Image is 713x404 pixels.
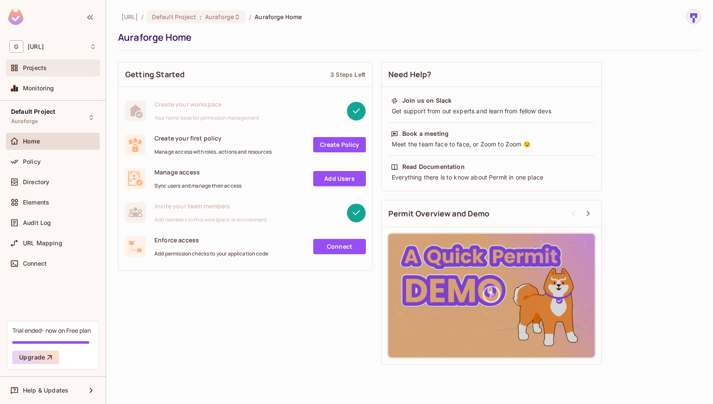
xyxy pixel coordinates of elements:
[154,134,272,142] span: Create your first policy
[152,13,196,21] span: Default Project
[402,163,465,171] div: Read Documentation
[23,219,51,226] span: Audit Log
[12,326,91,334] div: Trial ended- now on Free plan
[388,69,432,80] span: Need Help?
[199,14,202,20] span: :
[9,40,23,53] span: G
[23,199,49,206] span: Elements
[118,31,697,44] div: Auraforge Home
[23,260,47,267] span: Connect
[12,351,59,364] button: Upgrade
[255,13,302,21] span: Auraforge Home
[313,239,366,254] a: Connect
[23,85,54,92] span: Monitoring
[391,140,592,149] div: Meet the team face to face, or Zoom to Zoom 😉
[313,171,366,186] a: Add Users
[28,43,44,50] span: Workspace: genworx.ai
[391,173,592,182] div: Everything there is to know about Permit in one place
[23,138,40,145] span: Home
[141,13,143,21] li: /
[391,107,592,115] div: Get support from out experts and learn from fellow devs
[154,168,241,176] span: Manage access
[154,100,259,108] span: Create your workspace
[23,158,41,165] span: Policy
[23,65,47,71] span: Projects
[23,387,68,394] span: Help & Updates
[402,96,452,105] div: Join us on Slack
[205,13,234,21] span: Auraforge
[23,179,49,185] span: Directory
[313,137,366,152] a: Create Policy
[154,115,259,121] span: Your home base for permission management
[154,202,267,210] span: Invite your team members
[388,208,490,219] span: Permit Overview and Demo
[125,69,185,80] span: Getting Started
[11,108,55,115] span: Default Project
[687,10,701,24] img: sharmila@genworx.ai
[154,149,272,155] span: Manage access with roles, actions and resources
[8,9,23,25] img: SReyMgAAAABJRU5ErkJggg==
[330,70,365,79] div: 3 Steps Left
[154,236,268,244] span: Enforce access
[154,216,267,223] span: Add members to this workspace or environment
[154,250,268,257] span: Add permission checks to your application code
[154,182,241,189] span: Sync users and manage their access
[121,13,138,21] span: the active workspace
[23,240,62,247] span: URL Mapping
[402,129,449,138] div: Book a meeting
[11,118,38,125] span: Auraforge
[249,13,251,21] li: /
